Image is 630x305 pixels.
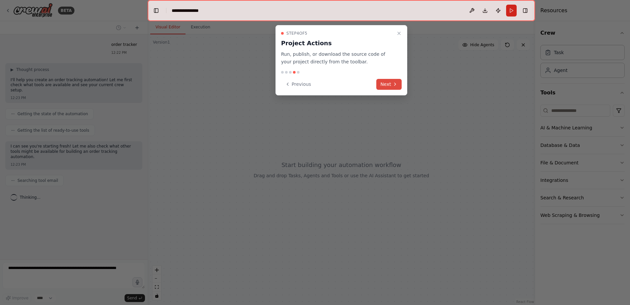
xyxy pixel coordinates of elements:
[281,39,394,48] h3: Project Actions
[376,79,402,90] button: Next
[395,29,403,37] button: Close walkthrough
[152,6,161,15] button: Hide left sidebar
[281,79,315,90] button: Previous
[286,31,307,36] span: Step 4 of 5
[281,51,394,66] p: Run, publish, or download the source code of your project directly from the toolbar.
